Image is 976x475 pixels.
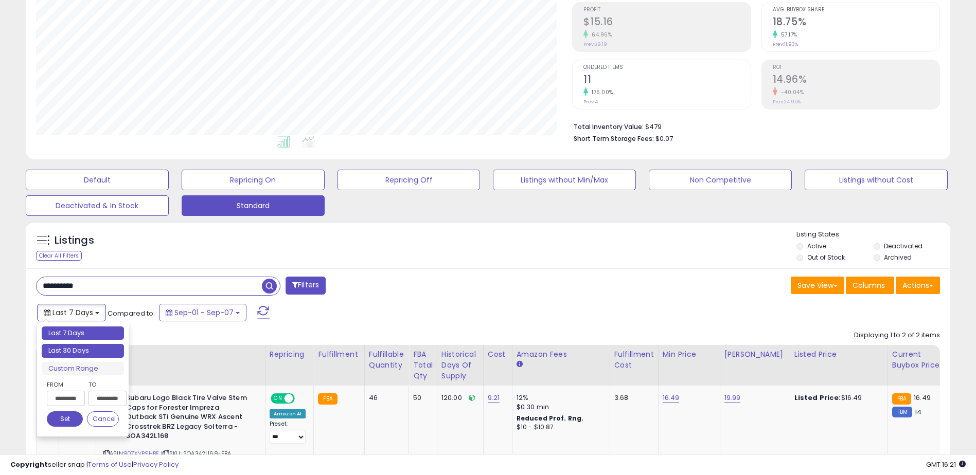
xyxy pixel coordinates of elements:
div: 46 [369,393,401,403]
p: Listing States: [796,230,950,240]
li: Custom Range [42,362,124,376]
label: To [88,379,119,390]
button: Standard [182,195,325,216]
strong: Copyright [10,460,48,469]
h2: $15.16 [583,16,750,30]
a: Terms of Use [88,460,132,469]
span: Profit [583,7,750,13]
a: Privacy Policy [133,460,179,469]
button: Set [47,411,83,427]
div: Fulfillable Quantity [369,349,404,371]
li: $479 [574,120,932,132]
label: From [47,379,83,390]
div: 3.68 [614,393,650,403]
div: Current Buybox Price [892,349,945,371]
h2: 18.75% [773,16,939,30]
div: Fulfillment Cost [614,349,654,371]
li: Last 7 Days [42,326,124,340]
button: Repricing Off [338,170,481,190]
span: Avg. Buybox Share [773,7,939,13]
div: seller snap | | [10,460,179,470]
span: 2025-09-15 16:21 GMT [926,460,966,469]
div: Historical Days Of Supply [441,349,479,381]
button: Filters [286,277,326,295]
div: Min Price [663,349,716,360]
b: Reduced Prof. Rng. [517,414,584,423]
div: Listed Price [794,349,883,360]
div: Preset: [270,421,306,444]
small: Amazon Fees. [517,360,523,369]
span: 14 [915,407,921,417]
small: FBA [318,393,337,405]
a: 19.99 [724,393,741,403]
b: Listed Price: [794,393,841,403]
small: 64.96% [588,31,612,39]
b: Total Inventory Value: [574,122,644,131]
button: Cancel [87,411,119,427]
li: Last 30 Days [42,344,124,358]
b: Subaru Logo Black Tire Valve Stem Caps for Forester Impreza Outback STi Genuine WRX Ascent Crosst... [126,393,251,444]
h2: 14.96% [773,74,939,87]
button: Default [26,170,169,190]
small: FBA [892,393,911,405]
div: 50 [413,393,429,403]
span: ON [272,394,285,403]
div: $10 - $10.87 [517,423,602,432]
label: Active [807,242,826,250]
button: Sep-01 - Sep-07 [159,304,246,321]
div: Amazon AI [270,409,306,418]
small: Prev: 4 [583,99,598,105]
span: OFF [293,394,310,403]
div: Cost [488,349,508,360]
div: Fulfillment [318,349,360,360]
button: Deactivated & In Stock [26,195,169,216]
button: Actions [896,277,940,294]
div: Repricing [270,349,310,360]
div: Clear All Filters [36,251,82,261]
span: 16.49 [914,393,931,403]
span: Ordered Items [583,65,750,70]
span: Sep-01 - Sep-07 [174,307,234,318]
h5: Listings [55,233,94,248]
span: $0.07 [655,134,673,143]
span: Last 7 Days [52,307,93,318]
small: -40.04% [777,88,804,96]
button: Listings without Min/Max [493,170,636,190]
div: Displaying 1 to 2 of 2 items [854,331,940,340]
small: FBM [892,407,912,417]
button: Repricing On [182,170,325,190]
span: ROI [773,65,939,70]
small: Prev: 24.95% [773,99,801,105]
div: Amazon Fees [517,349,606,360]
b: Short Term Storage Fees: [574,134,654,143]
span: Compared to: [108,308,155,318]
button: Listings without Cost [805,170,948,190]
a: 16.49 [663,393,680,403]
div: [PERSON_NAME] [724,349,786,360]
label: Deactivated [884,242,922,250]
div: $16.49 [794,393,880,403]
small: 57.17% [777,31,797,39]
label: Out of Stock [807,253,845,262]
div: 120.00 [441,393,475,403]
small: 175.00% [588,88,613,96]
div: 12% [517,393,602,403]
button: Last 7 Days [37,304,106,321]
small: Prev: 11.93% [773,41,798,47]
div: Title [100,349,261,360]
a: 9.21 [488,393,500,403]
label: Archived [884,253,912,262]
span: Columns [853,280,885,290]
h2: 11 [583,74,750,87]
button: Non Competitive [649,170,792,190]
div: FBA Total Qty [413,349,433,381]
div: $0.30 min [517,403,602,412]
button: Columns [846,277,894,294]
small: Prev: $9.19 [583,41,607,47]
button: Save View [791,277,844,294]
